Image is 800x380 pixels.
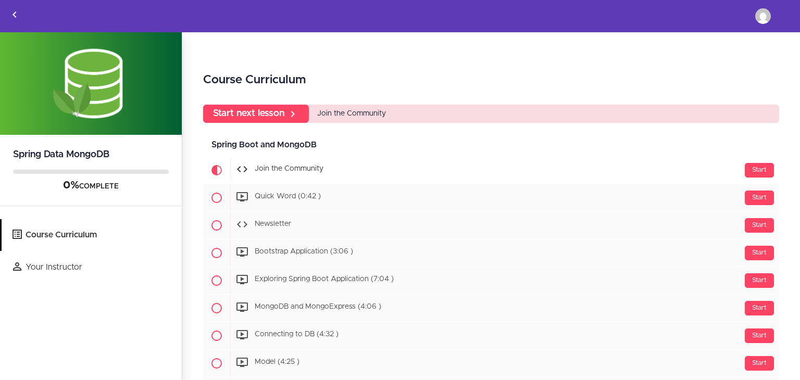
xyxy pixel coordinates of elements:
[2,251,182,283] a: Your Instructor
[203,157,779,184] a: Current item Start Join the Community
[745,301,774,315] div: Start
[745,163,774,178] div: Start
[745,356,774,371] div: Start
[255,303,381,311] span: MongoDB and MongoExpress (4:06 )
[203,267,779,294] a: Start Exploring Spring Boot Application (7:04 )
[13,179,169,193] div: COMPLETE
[745,273,774,288] div: Start
[255,193,321,200] span: Quick Word (0:42 )
[203,157,230,184] span: Current item
[203,105,309,123] a: Start next lesson
[745,218,774,233] div: Start
[2,219,182,251] a: Course Curriculum
[203,133,779,157] div: Spring Boot and MongoDB
[203,184,779,211] a: Start Quick Word (0:42 )
[8,8,21,21] svg: Back to courses
[255,359,299,366] span: Model (4:25 )
[255,331,339,338] span: Connecting to DB (4:32 )
[203,295,779,322] a: Start MongoDB and MongoExpress (4:06 )
[203,322,779,349] a: Start Connecting to DB (4:32 )
[745,328,774,343] div: Start
[255,276,394,283] span: Exploring Spring Boot Application (7:04 )
[745,191,774,205] div: Start
[255,248,353,256] span: Bootstrap Application (3:06 )
[203,350,779,377] a: Start Model (4:25 )
[203,212,779,239] a: Start Newsletter
[63,180,79,191] span: 0%
[1,1,29,32] a: Back to courses
[255,166,323,173] span: Join the Community
[755,8,771,24] img: robiman000@gmail.com
[203,71,779,89] h2: Course Curriculum
[255,221,291,228] span: Newsletter
[745,246,774,260] div: Start
[317,110,386,117] span: Join the Community
[203,239,779,267] a: Start Bootstrap Application (3:06 )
